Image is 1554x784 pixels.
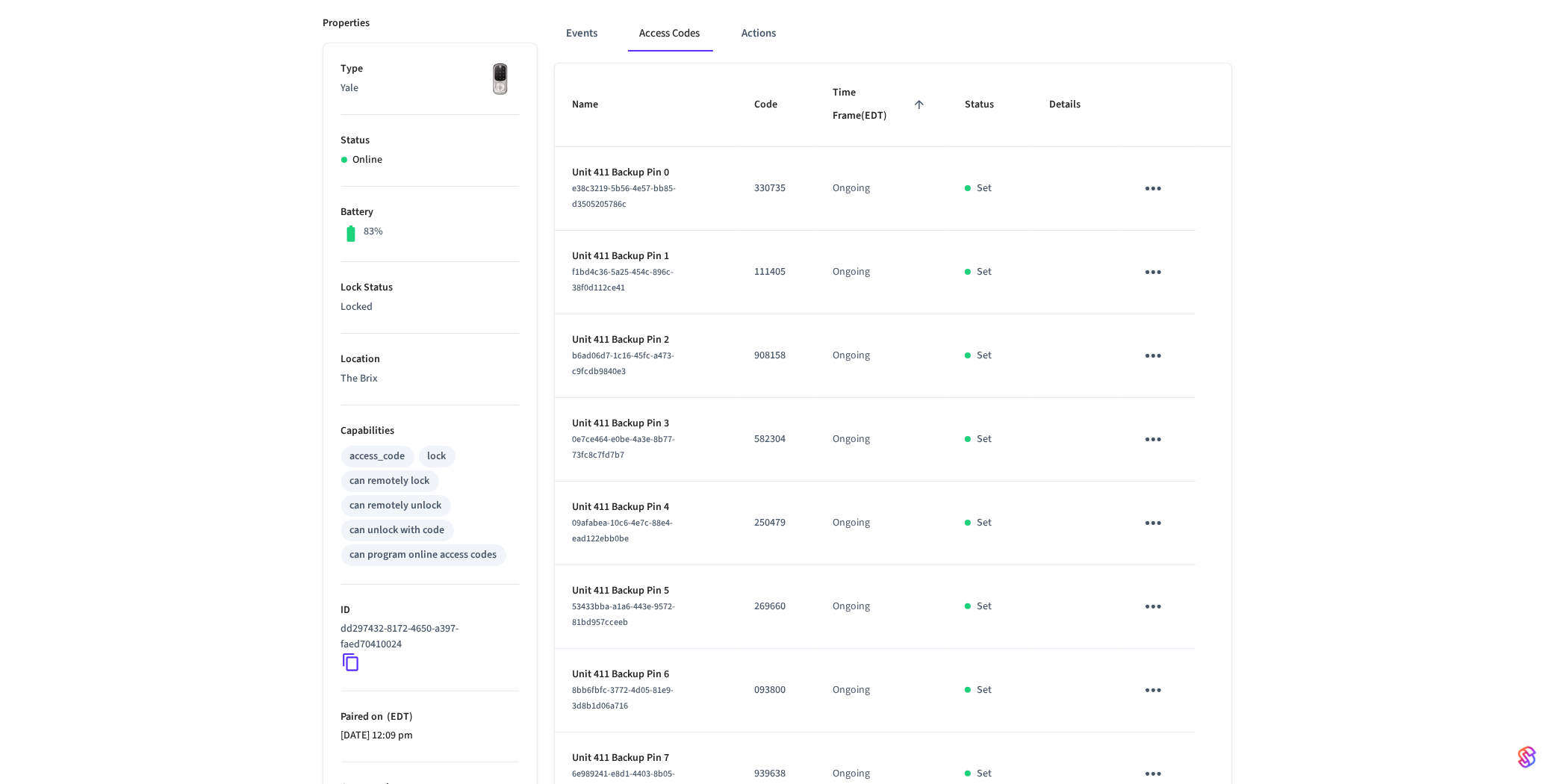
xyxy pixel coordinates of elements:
[350,523,445,538] div: can unlock with code
[341,621,513,653] p: dd297432-8172-4650-a397-faed70410024
[341,728,519,744] p: [DATE] 12:09 pm
[815,649,947,732] td: Ongoing
[573,165,719,181] p: Unit 411 Backup Pin 0
[754,264,797,280] p: 111405
[341,299,519,315] p: Locked
[977,348,992,364] p: Set
[341,423,519,439] p: Capabilities
[754,766,797,782] p: 939638
[573,667,719,682] p: Unit 411 Backup Pin 6
[573,583,719,599] p: Unit 411 Backup Pin 5
[573,433,676,461] span: 0e7ce464-e0be-4a3e-8b77-73fc8c7fd7b7
[977,599,992,615] p: Set
[1518,745,1536,769] img: SeamLogoGradient.69752ec5.svg
[965,93,1013,116] span: Status
[341,603,519,618] p: ID
[428,449,447,464] div: lock
[573,332,719,348] p: Unit 411 Backup Pin 2
[815,147,947,231] td: Ongoing
[341,709,519,725] p: Paired on
[482,61,519,99] img: Yale Assure Touchscreen Wifi Smart Lock, Satin Nickel, Front
[364,224,383,240] p: 83%
[341,371,519,387] p: The Brix
[341,205,519,220] p: Battery
[555,16,610,52] button: Events
[754,181,797,196] p: 330735
[977,682,992,698] p: Set
[815,482,947,565] td: Ongoing
[573,249,719,264] p: Unit 411 Backup Pin 1
[573,93,618,116] span: Name
[341,280,519,296] p: Lock Status
[977,432,992,447] p: Set
[573,684,674,712] span: 8bb6fbfc-3772-4d05-81e9-3d8b1d06a716
[353,152,383,168] p: Online
[573,600,676,629] span: 53433bba-a1a6-443e-9572-81bd957cceeb
[350,473,430,489] div: can remotely lock
[754,348,797,364] p: 908158
[323,16,370,31] p: Properties
[350,547,497,563] div: can program online access codes
[573,266,674,294] span: f1bd4c36-5a25-454c-896c-38f0d112ce41
[573,416,719,432] p: Unit 411 Backup Pin 3
[573,517,674,545] span: 09afabea-10c6-4e7c-88e4-ead122ebb0be
[555,16,1231,52] div: ant example
[384,709,413,724] span: ( EDT )
[350,498,442,514] div: can remotely unlock
[977,181,992,196] p: Set
[1049,93,1100,116] span: Details
[573,500,719,515] p: Unit 411 Backup Pin 4
[573,349,675,378] span: b6ad06d7-1c16-45fc-a473-c9fcdb9840e3
[977,766,992,782] p: Set
[754,682,797,698] p: 093800
[730,16,789,52] button: Actions
[815,314,947,398] td: Ongoing
[815,231,947,314] td: Ongoing
[754,515,797,531] p: 250479
[754,432,797,447] p: 582304
[573,182,677,211] span: e38c3219-5b56-4e57-bb85-d3505205786c
[815,398,947,482] td: Ongoing
[341,352,519,367] p: Location
[754,93,797,116] span: Code
[350,449,405,464] div: access_code
[977,515,992,531] p: Set
[573,750,719,766] p: Unit 411 Backup Pin 7
[977,264,992,280] p: Set
[341,61,519,77] p: Type
[833,81,929,128] span: Time Frame(EDT)
[628,16,712,52] button: Access Codes
[341,81,519,96] p: Yale
[341,133,519,149] p: Status
[815,565,947,649] td: Ongoing
[754,599,797,615] p: 269660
